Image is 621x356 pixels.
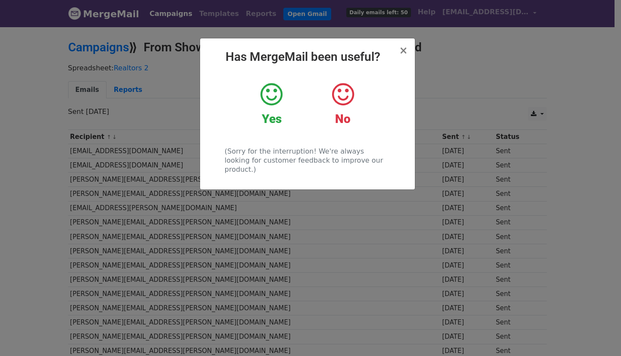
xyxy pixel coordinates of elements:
a: Yes [242,82,301,126]
p: (Sorry for the interruption! We're always looking for customer feedback to improve our product.) [225,147,390,174]
strong: No [335,112,351,126]
h2: Has MergeMail been useful? [207,50,408,64]
span: × [399,44,408,57]
button: Close [399,45,408,56]
a: No [314,82,372,126]
strong: Yes [262,112,282,126]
